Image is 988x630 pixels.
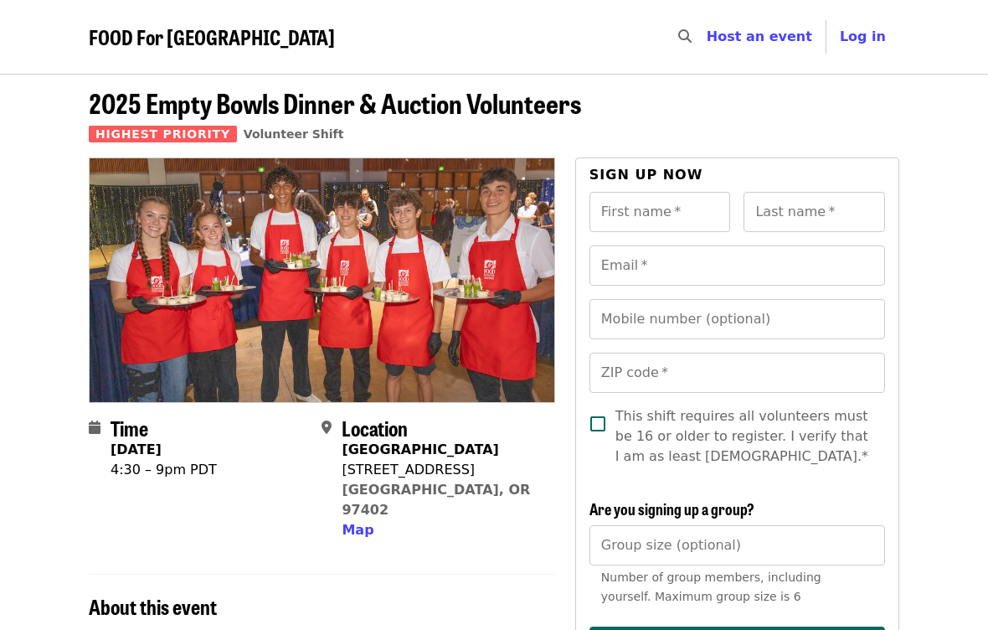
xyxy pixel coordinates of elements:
span: 2025 Empty Bowls Dinner & Auction Volunteers [89,83,581,122]
button: Log in [826,20,899,54]
i: search icon [678,28,692,44]
input: First name [589,192,731,232]
span: Number of group members, including yourself. Maximum group size is 6 [601,571,821,603]
img: 2025 Empty Bowls Dinner & Auction Volunteers organized by FOOD For Lane County [90,158,554,401]
span: Highest Priority [89,126,237,142]
input: [object Object] [589,525,885,565]
i: calendar icon [89,420,100,436]
input: Email [589,245,885,286]
span: Map [342,522,373,538]
a: Host an event [707,28,812,44]
span: This shift requires all volunteers must be 16 or older to register. I verify that I am as least [... [615,406,872,467]
span: Location [342,413,408,442]
button: Map [342,520,373,540]
i: map-marker-alt icon [322,420,332,436]
div: [STREET_ADDRESS] [342,460,541,480]
span: Sign up now [589,167,703,183]
span: Log in [840,28,886,44]
span: Are you signing up a group? [589,498,754,519]
input: Mobile number (optional) [589,299,885,339]
a: FOOD For [GEOGRAPHIC_DATA] [89,25,335,49]
strong: [GEOGRAPHIC_DATA] [342,442,498,457]
span: About this event [89,591,217,621]
input: Last name [744,192,885,232]
a: [GEOGRAPHIC_DATA], OR 97402 [342,482,530,518]
input: ZIP code [589,353,885,393]
a: Volunteer Shift [244,127,344,141]
span: FOOD For [GEOGRAPHIC_DATA] [89,22,335,51]
span: Time [111,413,148,442]
div: 4:30 – 9pm PDT [111,460,217,480]
strong: [DATE] [111,442,162,457]
input: Search [702,17,715,57]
